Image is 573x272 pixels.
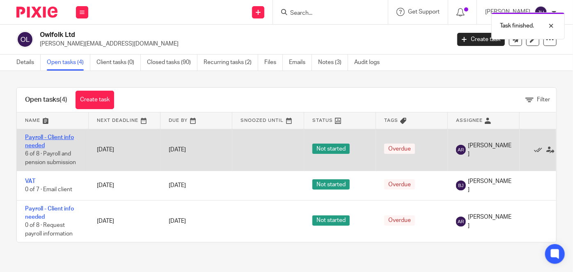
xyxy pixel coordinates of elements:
[384,118,398,123] span: Tags
[169,219,186,224] span: [DATE]
[354,55,386,71] a: Audit logs
[241,118,284,123] span: Snoozed Until
[40,31,364,39] h2: Owlfolk Ltd
[537,97,550,103] span: Filter
[312,179,350,190] span: Not started
[96,55,141,71] a: Client tasks (0)
[25,96,67,104] h1: Open tasks
[169,183,186,188] span: [DATE]
[534,146,546,154] a: Mark as done
[25,151,76,165] span: 6 of 8 · Payroll and pension submission
[318,55,348,71] a: Notes (3)
[384,215,415,226] span: Overdue
[89,171,160,200] td: [DATE]
[384,179,415,190] span: Overdue
[16,7,57,18] img: Pixie
[16,55,41,71] a: Details
[312,215,350,226] span: Not started
[457,33,505,46] a: Create task
[25,178,35,184] a: VAT
[456,181,466,190] img: svg%3E
[60,96,67,103] span: (4)
[204,55,258,71] a: Recurring tasks (2)
[468,213,511,230] span: [PERSON_NAME]
[25,135,74,149] a: Payroll - Client info needed
[147,55,197,71] a: Closed tasks (90)
[534,6,548,19] img: svg%3E
[384,144,415,154] span: Overdue
[312,144,350,154] span: Not started
[16,31,34,48] img: svg%3E
[40,40,445,48] p: [PERSON_NAME][EMAIL_ADDRESS][DOMAIN_NAME]
[89,129,160,171] td: [DATE]
[468,177,511,194] span: [PERSON_NAME]
[500,22,534,30] p: Task finished.
[312,118,333,123] span: Status
[468,142,511,158] span: [PERSON_NAME]
[89,200,160,242] td: [DATE]
[25,187,72,193] span: 0 of 7 · Email client
[47,55,90,71] a: Open tasks (4)
[25,223,73,237] span: 0 of 8 · Request payroll information
[456,217,466,226] img: svg%3E
[76,91,114,109] a: Create task
[264,55,283,71] a: Files
[25,206,74,220] a: Payroll - Client info needed
[169,147,186,153] span: [DATE]
[289,55,312,71] a: Emails
[456,145,466,155] img: svg%3E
